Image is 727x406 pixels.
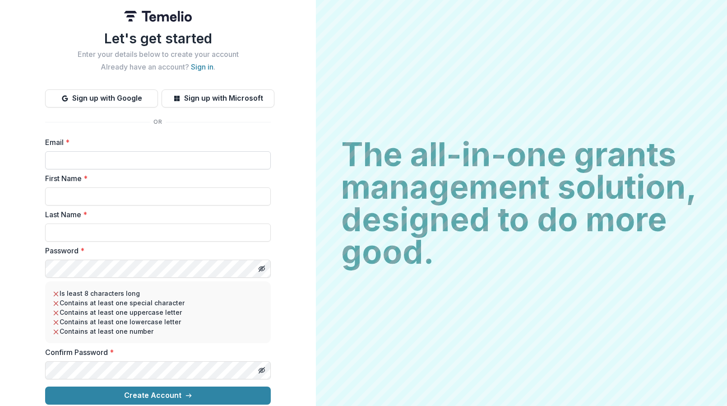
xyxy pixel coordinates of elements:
[45,209,265,220] label: Last Name
[45,245,265,256] label: Password
[52,327,264,336] li: Contains at least one number
[45,30,271,47] h1: Let's get started
[52,308,264,317] li: Contains at least one uppercase letter
[255,363,269,378] button: Toggle password visibility
[255,261,269,276] button: Toggle password visibility
[191,62,213,71] a: Sign in
[162,89,274,107] button: Sign up with Microsoft
[45,387,271,405] button: Create Account
[45,50,271,59] h2: Enter your details below to create your account
[45,89,158,107] button: Sign up with Google
[52,317,264,327] li: Contains at least one lowercase letter
[45,63,271,71] h2: Already have an account? .
[124,11,192,22] img: Temelio
[52,289,264,298] li: Is least 8 characters long
[45,173,265,184] label: First Name
[45,347,265,358] label: Confirm Password
[45,137,265,148] label: Email
[52,298,264,308] li: Contains at least one special character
